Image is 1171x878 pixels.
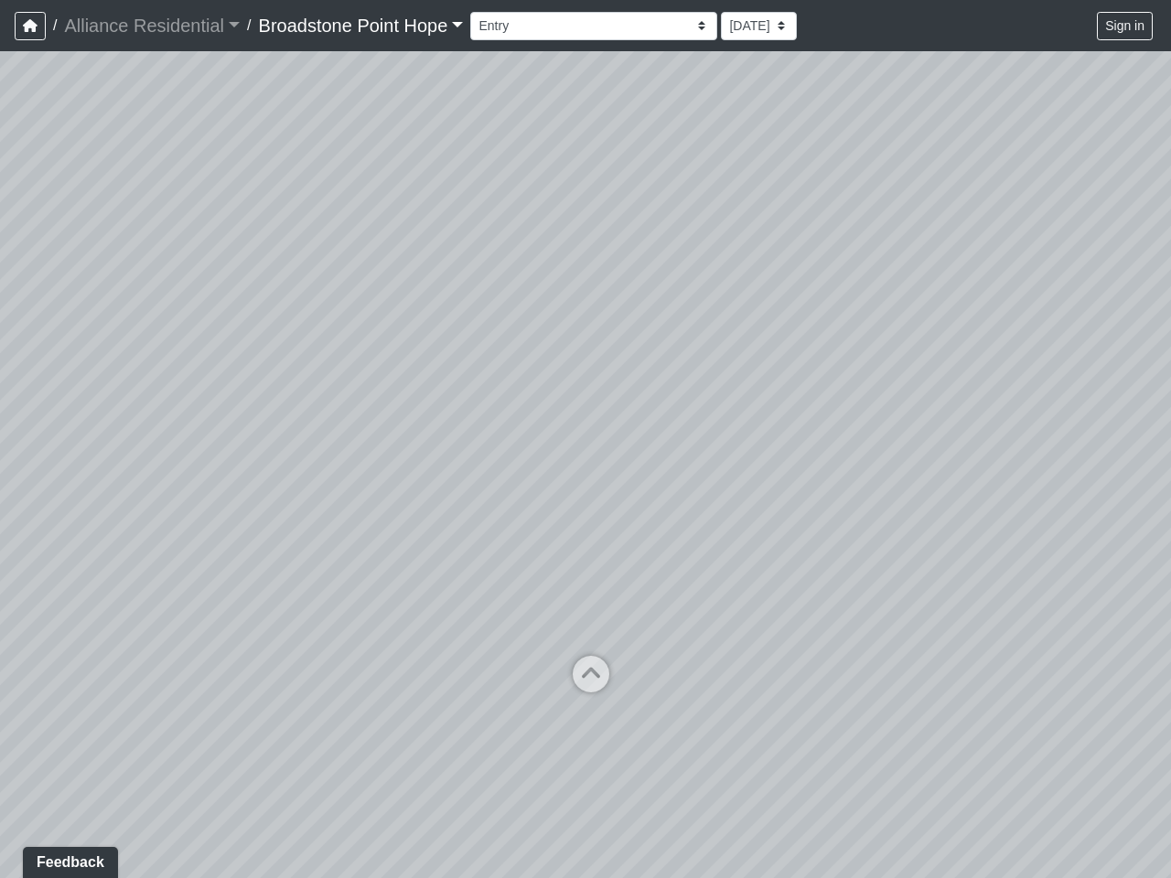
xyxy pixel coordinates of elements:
[64,7,240,44] a: Alliance Residential
[240,7,258,44] span: /
[14,841,122,878] iframe: Ybug feedback widget
[46,7,64,44] span: /
[1097,12,1153,40] button: Sign in
[259,7,464,44] a: Broadstone Point Hope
